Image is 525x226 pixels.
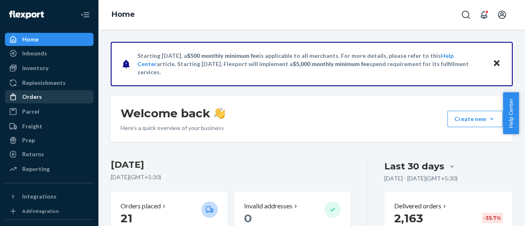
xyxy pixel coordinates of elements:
div: Add Integration [22,208,59,215]
div: Returns [22,150,44,158]
button: Open account menu [494,7,510,23]
div: Integrations [22,192,57,201]
h3: [DATE] [111,158,351,171]
a: Reporting [5,162,94,176]
div: Replenishments [22,79,66,87]
div: Last 30 days [384,160,444,173]
button: Open Search Box [458,7,474,23]
div: Reporting [22,165,50,173]
p: Invalid addresses [244,201,292,211]
button: Close Navigation [77,7,94,23]
p: Starting [DATE], a is applicable to all merchants. For more details, please refer to this article... [137,52,485,76]
p: Here’s a quick overview of your business [121,124,225,132]
ol: breadcrumbs [105,3,142,27]
a: Returns [5,148,94,161]
p: Orders placed [121,201,161,211]
button: Close [491,58,502,70]
a: Prep [5,134,94,147]
span: 0 [244,211,252,225]
a: Home [5,33,94,46]
a: Freight [5,120,94,133]
button: Delivered orders [394,201,448,211]
span: 2,163 [394,211,423,225]
div: Prep [22,136,35,144]
div: -35.7 % [482,213,503,223]
p: [DATE] - [DATE] ( GMT+5:30 ) [384,174,458,183]
div: Inventory [22,64,48,72]
a: Replenishments [5,76,94,89]
button: Create new [447,111,503,127]
div: Inbounds [22,49,47,57]
a: Inventory [5,62,94,75]
a: Home [112,10,135,19]
button: Help Center [503,92,519,134]
span: $500 monthly minimum fee [187,52,259,59]
a: Orders [5,90,94,103]
div: Orders [22,93,42,101]
div: Parcel [22,107,39,116]
img: Flexport logo [9,11,44,19]
span: 21 [121,211,132,225]
p: [DATE] ( GMT+5:30 ) [111,173,351,181]
a: Parcel [5,105,94,118]
h1: Welcome back [121,106,225,121]
div: Home [22,35,39,43]
img: hand-wave emoji [214,107,225,119]
button: Integrations [5,190,94,203]
a: Inbounds [5,47,94,60]
a: Add Integration [5,206,94,216]
span: $5,000 monthly minimum fee [293,60,370,67]
button: Open notifications [476,7,492,23]
div: Freight [22,122,42,130]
